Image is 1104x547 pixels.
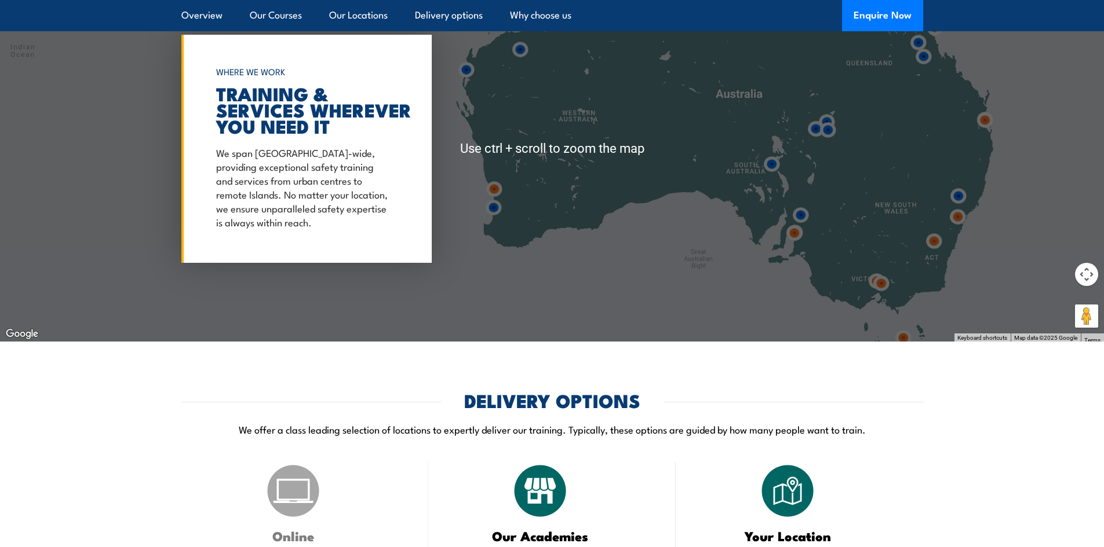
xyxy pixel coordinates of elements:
h3: Our Academies [457,529,624,542]
h2: DELIVERY OPTIONS [464,392,640,408]
h3: Online [210,529,377,542]
h6: WHERE WE WORK [216,61,391,82]
button: Map camera controls [1075,263,1098,286]
button: Drag Pegman onto the map to open Street View [1075,304,1098,328]
img: Google [3,326,41,342]
p: We offer a class leading selection of locations to expertly deliver our training. Typically, thes... [181,423,923,436]
span: Map data ©2025 Google [1014,335,1077,341]
h2: TRAINING & SERVICES WHEREVER YOU NEED IT [216,85,391,134]
button: Keyboard shortcuts [957,334,1007,342]
h3: Your Location [705,529,871,542]
p: We span [GEOGRAPHIC_DATA]-wide, providing exceptional safety training and services from urban cen... [216,145,391,229]
a: Terms (opens in new tab) [1084,337,1101,343]
a: Open this area in Google Maps (opens a new window) [3,326,41,342]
